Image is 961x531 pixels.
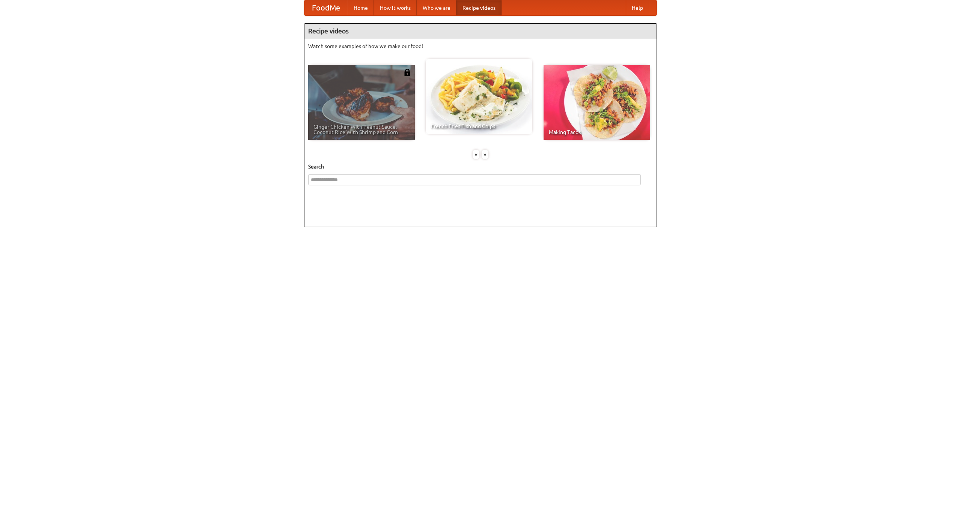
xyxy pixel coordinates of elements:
a: Help [626,0,649,15]
a: Recipe videos [456,0,502,15]
img: 483408.png [404,69,411,76]
a: FoodMe [304,0,348,15]
span: Making Tacos [549,129,645,135]
a: Making Tacos [544,65,650,140]
a: How it works [374,0,417,15]
div: « [473,150,479,159]
a: French Fries Fish and Chips [426,59,532,134]
p: Watch some examples of how we make our food! [308,42,653,50]
span: French Fries Fish and Chips [431,123,527,129]
div: » [482,150,488,159]
h5: Search [308,163,653,170]
a: Who we are [417,0,456,15]
a: Home [348,0,374,15]
h4: Recipe videos [304,24,657,39]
